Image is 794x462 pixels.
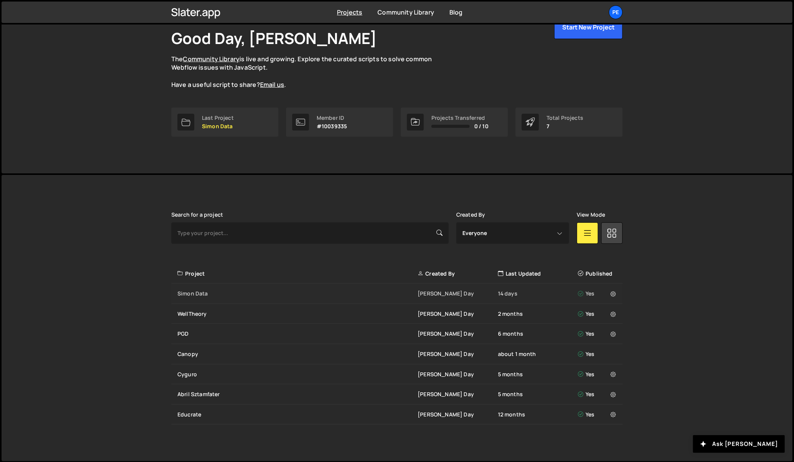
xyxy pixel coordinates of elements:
[578,330,618,338] div: Yes
[578,310,618,318] div: Yes
[418,270,498,278] div: Created By
[418,390,498,398] div: [PERSON_NAME] Day
[474,123,488,129] span: 0 / 10
[337,8,362,16] a: Projects
[177,350,418,358] div: Canopy
[177,330,418,338] div: PGD
[171,284,623,304] a: Simon Data [PERSON_NAME] Day 14 days Yes
[317,115,347,121] div: Member ID
[431,115,488,121] div: Projects Transferred
[177,290,418,297] div: Simon Data
[578,411,618,418] div: Yes
[578,290,618,297] div: Yes
[418,411,498,418] div: [PERSON_NAME] Day
[377,8,434,16] a: Community Library
[171,55,447,89] p: The is live and growing. Explore the curated scripts to solve common Webflow issues with JavaScri...
[177,390,418,398] div: Abril Sztamfater
[498,270,578,278] div: Last Updated
[498,350,578,358] div: about 1 month
[418,350,498,358] div: [PERSON_NAME] Day
[578,371,618,378] div: Yes
[171,222,449,244] input: Type your project...
[177,310,418,318] div: WellTheory
[498,411,578,418] div: 12 months
[547,115,583,121] div: Total Projects
[498,330,578,338] div: 6 months
[418,371,498,378] div: [PERSON_NAME] Day
[456,212,485,218] label: Created By
[547,123,583,129] p: 7
[171,384,623,405] a: Abril Sztamfater [PERSON_NAME] Day 5 months Yes
[171,364,623,385] a: Cyguro [PERSON_NAME] Day 5 months Yes
[498,310,578,318] div: 2 months
[578,350,618,358] div: Yes
[202,123,234,129] p: Simon Data
[183,55,239,63] a: Community Library
[418,290,498,297] div: [PERSON_NAME] Day
[171,28,377,49] h1: Good Day, [PERSON_NAME]
[449,8,463,16] a: Blog
[418,310,498,318] div: [PERSON_NAME] Day
[177,270,418,278] div: Project
[418,330,498,338] div: [PERSON_NAME] Day
[498,371,578,378] div: 5 months
[554,15,623,39] button: Start New Project
[260,80,284,89] a: Email us
[577,212,605,218] label: View Mode
[498,390,578,398] div: 5 months
[171,405,623,425] a: Educrate [PERSON_NAME] Day 12 months Yes
[609,5,623,19] a: Pe
[171,304,623,324] a: WellTheory [PERSON_NAME] Day 2 months Yes
[498,290,578,297] div: 14 days
[317,123,347,129] p: #10039335
[177,411,418,418] div: Educrate
[171,344,623,364] a: Canopy [PERSON_NAME] Day about 1 month Yes
[202,115,234,121] div: Last Project
[693,435,785,453] button: Ask [PERSON_NAME]
[578,270,618,278] div: Published
[171,212,223,218] label: Search for a project
[578,390,618,398] div: Yes
[177,371,418,378] div: Cyguro
[171,324,623,344] a: PGD [PERSON_NAME] Day 6 months Yes
[171,108,278,137] a: Last Project Simon Data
